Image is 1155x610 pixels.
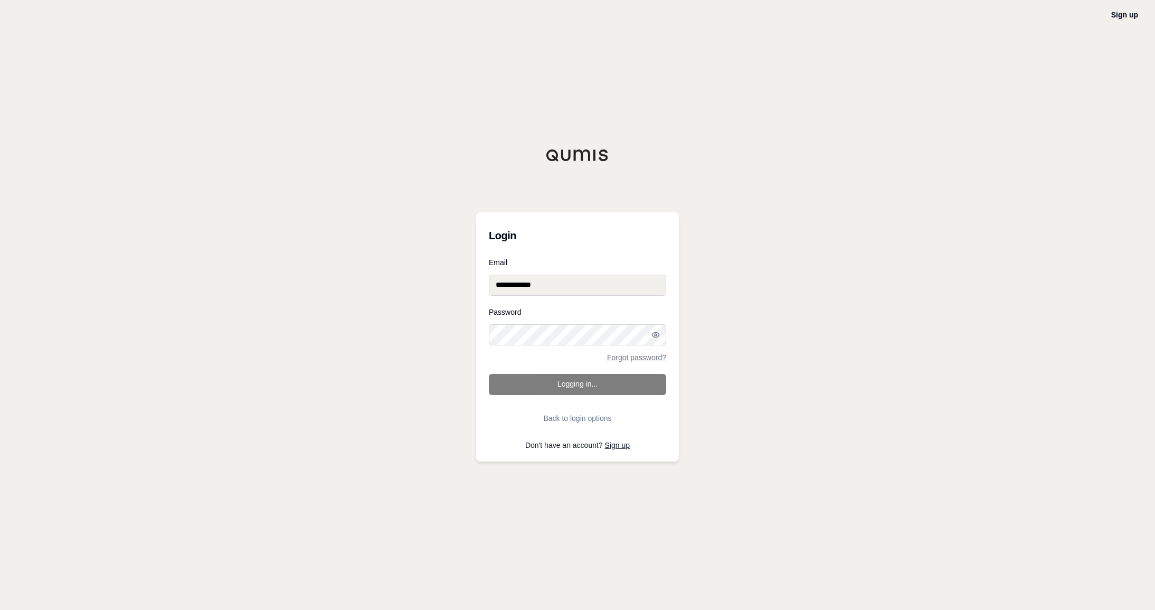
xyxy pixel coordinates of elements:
[489,225,666,246] h3: Login
[489,259,666,266] label: Email
[546,149,609,162] img: Qumis
[489,308,666,316] label: Password
[489,442,666,449] p: Don't have an account?
[1111,11,1138,19] a: Sign up
[489,408,666,429] button: Back to login options
[607,354,666,361] a: Forgot password?
[605,441,630,449] a: Sign up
